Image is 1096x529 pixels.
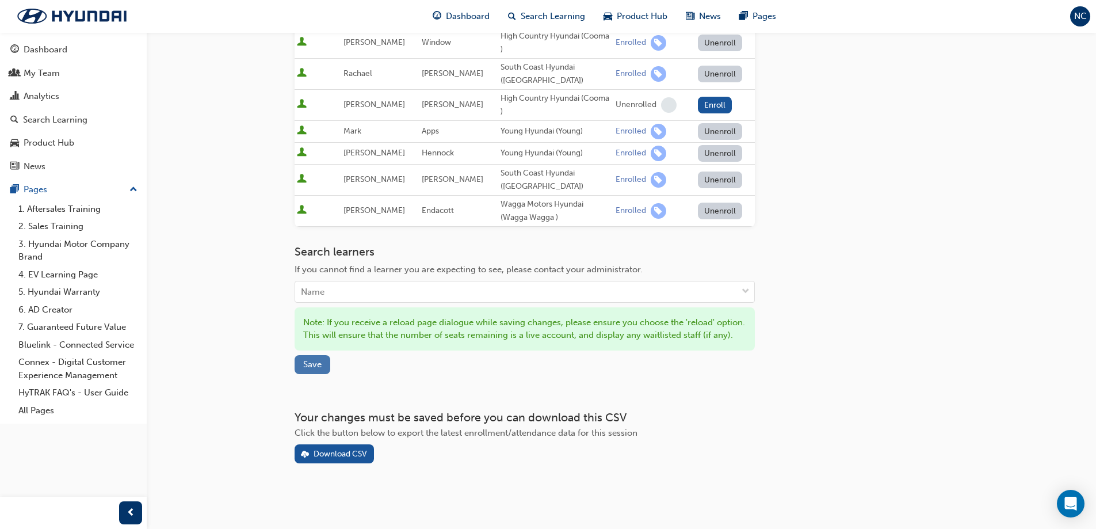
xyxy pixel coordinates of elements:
[651,203,666,219] span: learningRecordVerb_ENROLL-icon
[422,174,483,184] span: [PERSON_NAME]
[295,428,637,438] span: Click the button below to export the latest enrollment/attendance data for this session
[10,45,19,55] span: guage-icon
[14,218,142,235] a: 2. Sales Training
[295,264,643,275] span: If you cannot find a learner you are expecting to see, please contact your administrator.
[10,115,18,125] span: search-icon
[651,146,666,161] span: learningRecordVerb_ENROLL-icon
[314,449,367,459] div: Download CSV
[6,4,138,28] img: Trak
[742,284,750,299] span: down-icon
[10,92,19,102] span: chart-icon
[616,174,646,185] div: Enrolled
[297,174,307,185] span: User is active
[343,174,405,184] span: [PERSON_NAME]
[422,148,454,158] span: Hennock
[5,63,142,84] a: My Team
[698,66,743,82] button: Unenroll
[14,384,142,402] a: HyTRAK FAQ's - User Guide
[651,124,666,139] span: learningRecordVerb_ENROLL-icon
[295,355,330,374] button: Save
[5,179,142,200] button: Pages
[501,30,611,56] div: High Country Hyundai (Cooma )
[14,353,142,384] a: Connex - Digital Customer Experience Management
[501,167,611,193] div: South Coast Hyundai ([GEOGRAPHIC_DATA])
[422,37,451,47] span: Window
[1057,490,1084,517] div: Open Intercom Messenger
[343,68,372,78] span: Rachael
[1070,6,1090,26] button: NC
[422,68,483,78] span: [PERSON_NAME]
[129,182,138,197] span: up-icon
[422,126,439,136] span: Apps
[422,205,454,215] span: Endacott
[699,10,721,23] span: News
[521,10,585,23] span: Search Learning
[5,156,142,177] a: News
[753,10,776,23] span: Pages
[616,148,646,159] div: Enrolled
[10,68,19,79] span: people-icon
[5,132,142,154] a: Product Hub
[24,67,60,80] div: My Team
[295,307,755,351] div: Note: If you receive a reload page dialogue while saving changes, please ensure you choose the 'r...
[698,172,743,188] button: Unenroll
[295,444,374,463] button: Download CSV
[297,37,307,48] span: User is active
[24,160,45,173] div: News
[297,68,307,79] span: User is active
[698,97,732,113] button: Enroll
[295,411,755,424] h3: Your changes must be saved before you can download this CSV
[14,283,142,301] a: 5. Hyundai Warranty
[24,136,74,150] div: Product Hub
[10,162,19,172] span: news-icon
[297,99,307,111] span: User is active
[730,5,785,28] a: pages-iconPages
[5,109,142,131] a: Search Learning
[5,39,142,60] a: Dashboard
[651,66,666,82] span: learningRecordVerb_ENROLL-icon
[14,318,142,336] a: 7. Guaranteed Future Value
[698,35,743,51] button: Unenroll
[303,359,322,370] span: Save
[343,205,405,215] span: [PERSON_NAME]
[616,126,646,137] div: Enrolled
[5,37,142,179] button: DashboardMy TeamAnalyticsSearch LearningProduct HubNews
[616,205,646,216] div: Enrolled
[698,145,743,162] button: Unenroll
[24,183,47,196] div: Pages
[501,125,611,138] div: Young Hyundai (Young)
[127,506,135,520] span: prev-icon
[446,10,490,23] span: Dashboard
[301,450,309,460] span: download-icon
[616,100,656,111] div: Unenrolled
[14,402,142,420] a: All Pages
[499,5,594,28] a: search-iconSearch Learning
[616,37,646,48] div: Enrolled
[14,235,142,266] a: 3. Hyundai Motor Company Brand
[604,9,612,24] span: car-icon
[24,43,67,56] div: Dashboard
[297,205,307,216] span: User is active
[423,5,499,28] a: guage-iconDashboard
[343,148,405,158] span: [PERSON_NAME]
[698,203,743,219] button: Unenroll
[343,126,361,136] span: Mark
[5,86,142,107] a: Analytics
[295,245,755,258] h3: Search learners
[501,61,611,87] div: South Coast Hyundai ([GEOGRAPHIC_DATA])
[14,301,142,319] a: 6. AD Creator
[297,147,307,159] span: User is active
[686,9,694,24] span: news-icon
[739,9,748,24] span: pages-icon
[651,172,666,188] span: learningRecordVerb_ENROLL-icon
[422,100,483,109] span: [PERSON_NAME]
[661,97,677,113] span: learningRecordVerb_NONE-icon
[501,198,611,224] div: Wagga Motors Hyundai (Wagga Wagga )
[698,123,743,140] button: Unenroll
[343,37,405,47] span: [PERSON_NAME]
[23,113,87,127] div: Search Learning
[343,100,405,109] span: [PERSON_NAME]
[651,35,666,51] span: learningRecordVerb_ENROLL-icon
